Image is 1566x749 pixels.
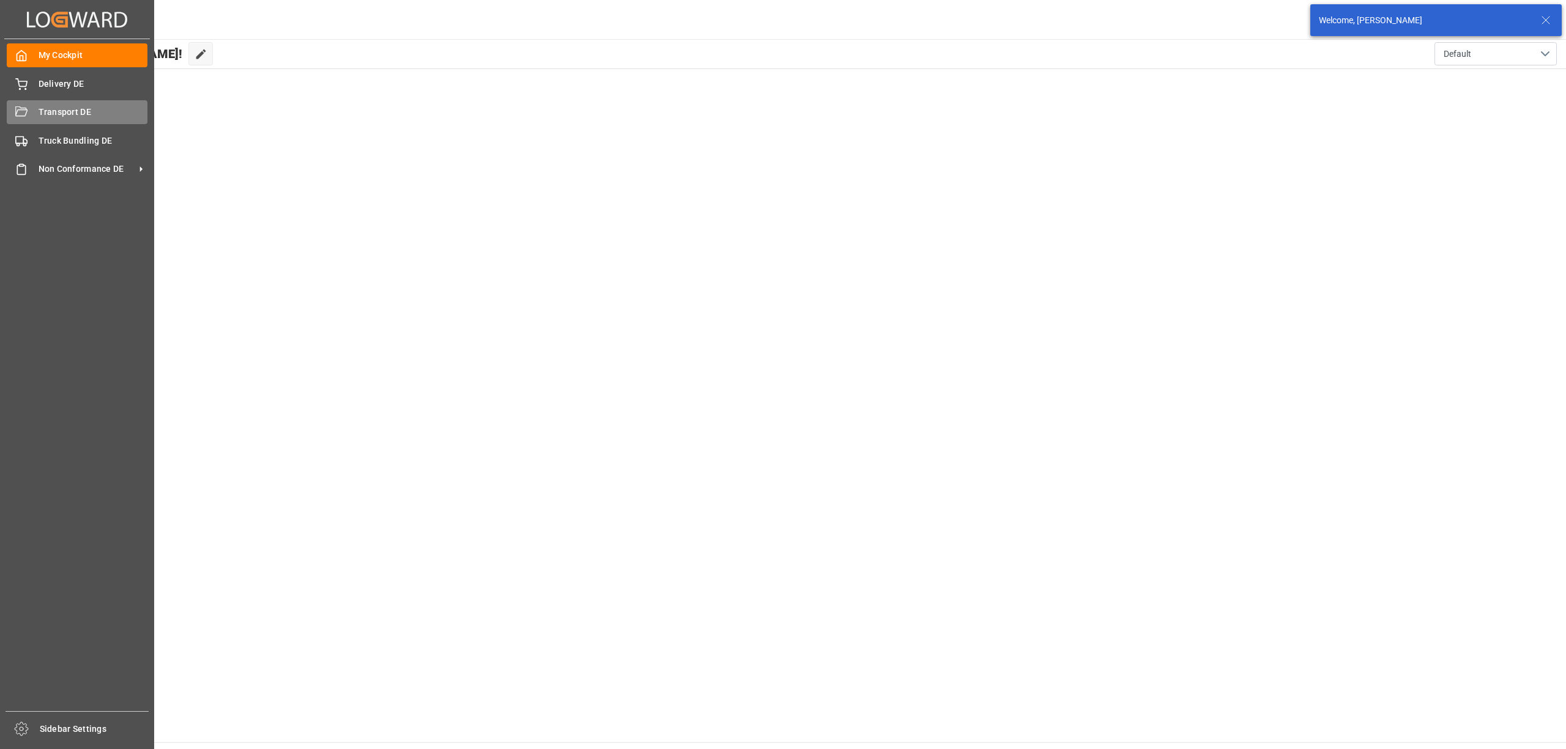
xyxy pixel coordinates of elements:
[7,100,147,124] a: Transport DE
[39,163,135,175] span: Non Conformance DE
[1319,14,1529,27] div: Welcome, [PERSON_NAME]
[39,106,148,119] span: Transport DE
[40,723,149,736] span: Sidebar Settings
[7,128,147,152] a: Truck Bundling DE
[1444,48,1471,61] span: Default
[7,43,147,67] a: My Cockpit
[7,72,147,95] a: Delivery DE
[39,49,148,62] span: My Cockpit
[1434,42,1557,65] button: open menu
[39,135,148,147] span: Truck Bundling DE
[39,78,148,90] span: Delivery DE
